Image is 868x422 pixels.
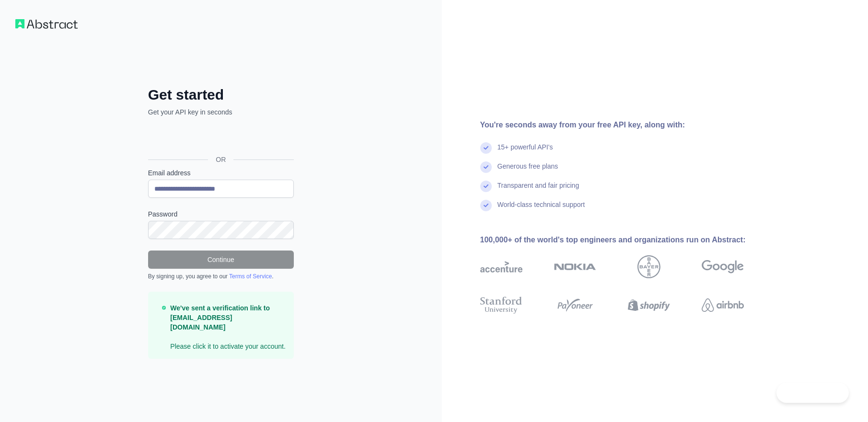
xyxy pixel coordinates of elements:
iframe: Sign in with Google Button [143,127,297,148]
img: Workflow [15,19,78,29]
span: OR [208,155,233,164]
div: 15+ powerful API's [498,142,553,161]
img: payoneer [554,295,596,316]
img: check mark [480,200,492,211]
label: Email address [148,168,294,178]
div: Generous free plans [498,161,558,181]
img: bayer [637,255,660,278]
div: Transparent and fair pricing [498,181,579,200]
label: Password [148,209,294,219]
img: accenture [480,255,522,278]
img: stanford university [480,295,522,316]
button: Continue [148,251,294,269]
div: By signing up, you agree to our . [148,273,294,280]
img: airbnb [702,295,744,316]
img: check mark [480,181,492,192]
strong: We've sent a verification link to [EMAIL_ADDRESS][DOMAIN_NAME] [170,304,270,331]
img: nokia [554,255,596,278]
iframe: Toggle Customer Support [776,383,849,403]
p: Get your API key in seconds [148,107,294,117]
a: Terms of Service [229,273,272,280]
p: Please click it to activate your account. [170,303,286,351]
img: google [702,255,744,278]
img: check mark [480,142,492,154]
img: shopify [628,295,670,316]
div: You're seconds away from your free API key, along with: [480,119,775,131]
div: World-class technical support [498,200,585,219]
h2: Get started [148,86,294,103]
img: check mark [480,161,492,173]
div: 100,000+ of the world's top engineers and organizations run on Abstract: [480,234,775,246]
